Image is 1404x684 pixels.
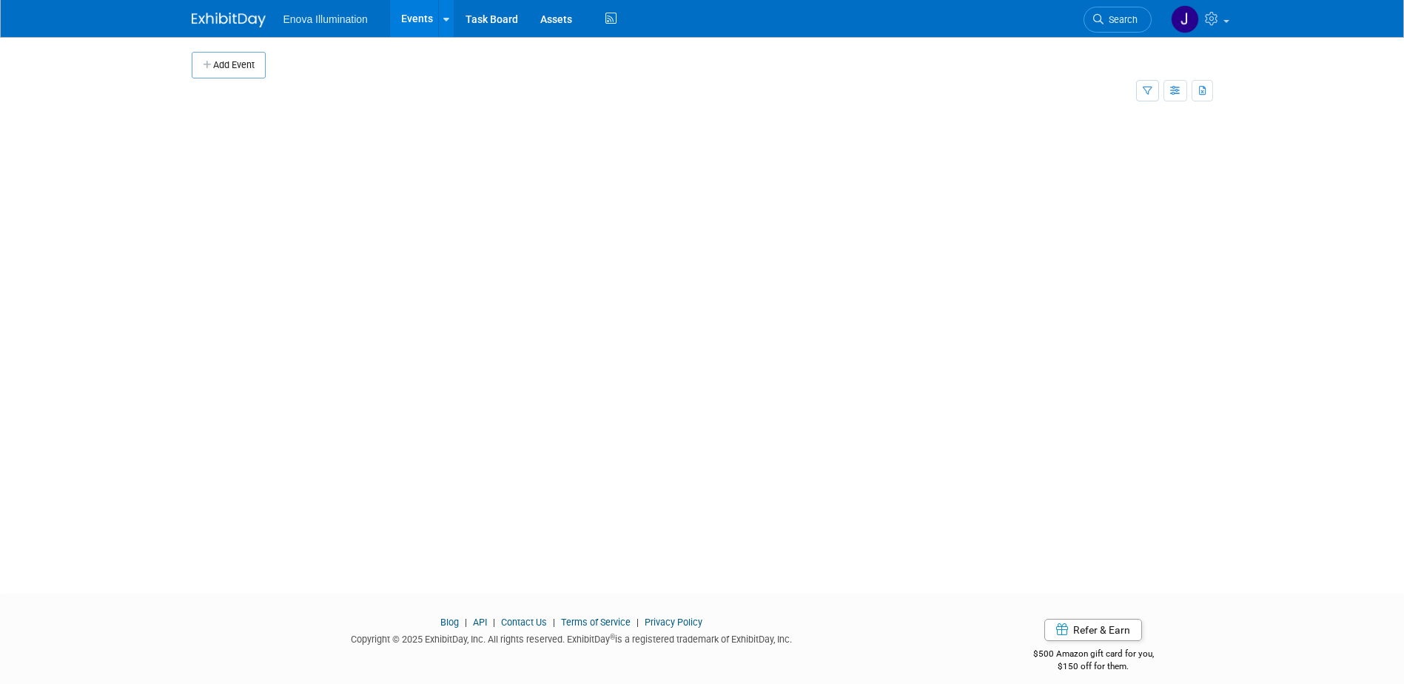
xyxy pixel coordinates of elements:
a: Search [1084,7,1152,33]
span: | [489,617,499,628]
a: Contact Us [501,617,547,628]
a: Refer & Earn [1044,619,1142,641]
button: Add Event [192,52,266,78]
img: ExhibitDay [192,13,266,27]
span: | [549,617,559,628]
span: Enova Illumination [283,13,368,25]
a: Terms of Service [561,617,631,628]
div: $500 Amazon gift card for you, [974,638,1213,672]
sup: ® [610,633,615,641]
a: Blog [440,617,459,628]
img: Janelle Tlusty [1171,5,1199,33]
a: Privacy Policy [645,617,702,628]
div: $150 off for them. [974,660,1213,673]
a: API [473,617,487,628]
span: | [461,617,471,628]
span: Search [1104,14,1138,25]
span: | [633,617,642,628]
div: Copyright © 2025 ExhibitDay, Inc. All rights reserved. ExhibitDay is a registered trademark of Ex... [192,629,953,646]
